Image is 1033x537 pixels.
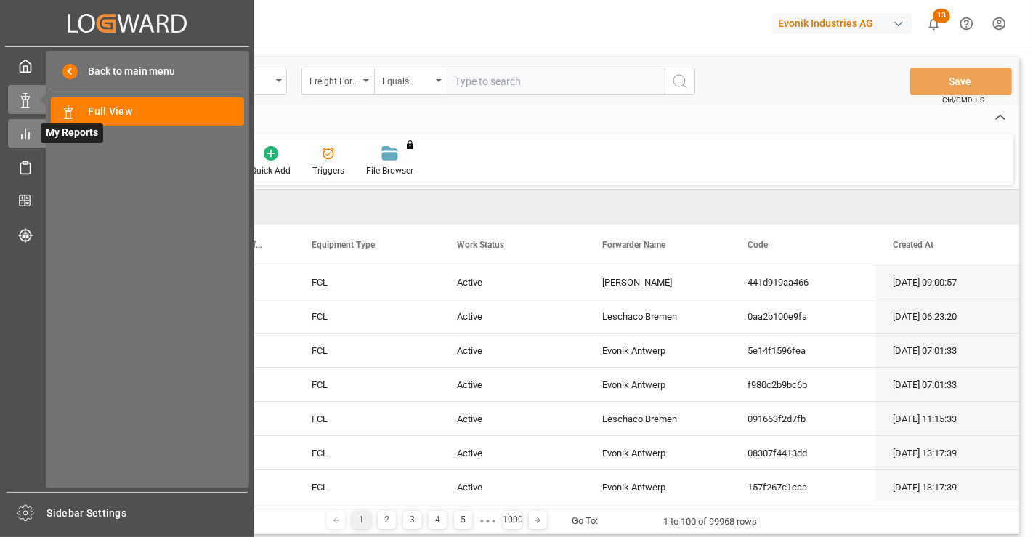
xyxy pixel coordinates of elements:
[294,265,439,299] div: FCL
[585,334,730,367] div: Evonik Antwerp
[47,506,248,521] span: Sidebar Settings
[585,436,730,469] div: Evonik Antwerp
[294,436,439,469] div: FCL
[301,68,374,95] button: open menu
[8,220,246,249] a: Tracking
[730,368,875,401] div: f980c2b9bc6b
[294,334,439,367] div: FCL
[294,402,439,435] div: FCL
[479,515,495,526] div: ● ● ●
[942,94,984,105] span: Ctrl/CMD + S
[572,514,599,528] div: Go To:
[730,299,875,333] div: 0aa2b100e9fa
[503,511,522,529] div: 1000
[294,470,439,504] div: FCL
[875,402,1021,435] div: [DATE] 11:15:33
[730,470,875,504] div: 157f267c1caa
[439,265,585,299] div: Active
[78,64,176,79] span: Back to main menu
[8,52,246,80] a: My Cockpit
[382,71,432,88] div: Equals
[439,436,585,469] div: Active
[730,334,875,367] div: 5e14f1596fea
[875,299,1021,333] div: [DATE] 06:23:20
[730,265,875,299] div: 441d919aa466
[8,119,246,148] a: My ReportsMy Reports
[403,511,421,529] div: 3
[89,104,245,119] span: Full View
[51,97,244,126] a: Full View
[439,368,585,401] div: Active
[910,68,1012,95] button: Save
[602,240,665,250] span: Forwarder Name
[8,153,246,181] a: Schedules
[917,7,950,40] button: show 13 new notifications
[772,9,917,37] button: Evonik Industries AG
[439,470,585,504] div: Active
[950,7,983,40] button: Help Center
[875,265,1021,299] div: [DATE] 09:00:57
[730,402,875,435] div: 091663f2d7fb
[893,240,933,250] span: Created At
[875,470,1021,504] div: [DATE] 13:17:39
[374,68,447,95] button: open menu
[585,470,730,504] div: Evonik Antwerp
[454,511,472,529] div: 5
[41,123,103,143] span: My Reports
[8,187,246,215] a: CO2e Calculator
[875,436,1021,469] div: [DATE] 13:17:39
[439,334,585,367] div: Active
[439,299,585,333] div: Active
[875,334,1021,367] div: [DATE] 07:01:33
[352,511,370,529] div: 1
[730,436,875,469] div: 08307f4413dd
[457,240,504,250] span: Work Status
[312,164,344,177] div: Triggers
[585,265,730,299] div: [PERSON_NAME]
[378,511,396,529] div: 2
[312,240,375,250] span: Equipment Type
[875,368,1021,401] div: [DATE] 07:01:33
[585,299,730,333] div: Leschaco Bremen
[664,514,758,529] div: 1 to 100 of 99968 rows
[294,299,439,333] div: FCL
[665,68,695,95] button: search button
[933,9,950,23] span: 13
[748,240,768,250] span: Code
[585,402,730,435] div: Leschaco Bremen
[439,402,585,435] div: Active
[429,511,447,529] div: 4
[309,71,359,88] div: Freight Forwarder's Reference No.
[251,164,291,177] div: Quick Add
[294,368,439,401] div: FCL
[447,68,665,95] input: Type to search
[772,13,912,34] div: Evonik Industries AG
[585,368,730,401] div: Evonik Antwerp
